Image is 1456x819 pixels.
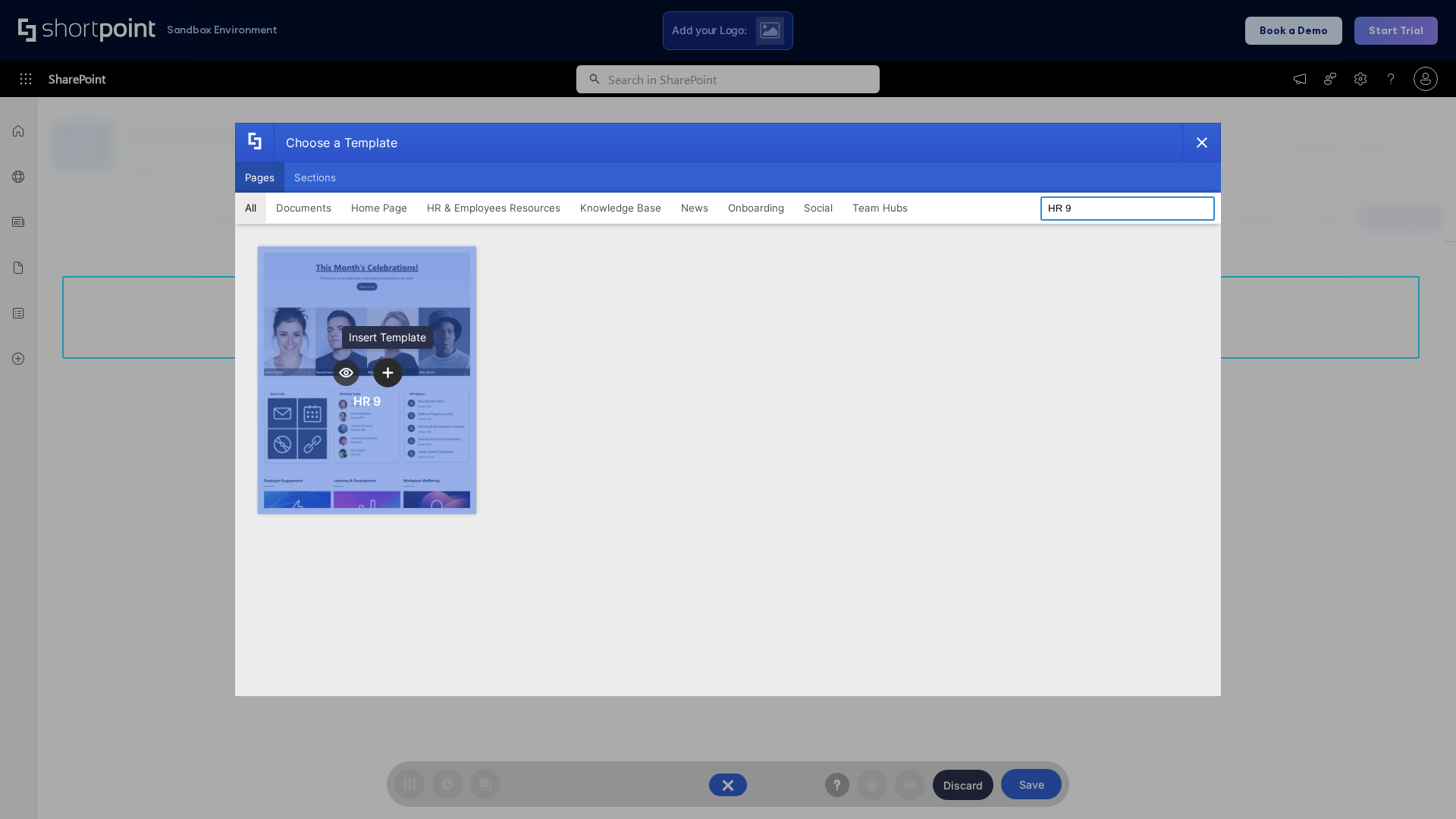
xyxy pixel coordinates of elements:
[353,394,381,409] div: HR 9
[718,193,794,223] button: Onboarding
[671,193,718,223] button: News
[266,193,341,223] button: Documents
[284,162,346,193] button: Sections
[341,193,417,223] button: Home Page
[274,124,397,162] div: Choose a Template
[1183,643,1456,819] iframe: Chat Widget
[1040,196,1215,221] input: Search
[417,193,570,223] button: HR & Employees Resources
[235,193,266,223] button: All
[794,193,843,223] button: Social
[235,123,1221,696] div: template selector
[235,162,284,193] button: Pages
[570,193,671,223] button: Knowledge Base
[843,193,918,223] button: Team Hubs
